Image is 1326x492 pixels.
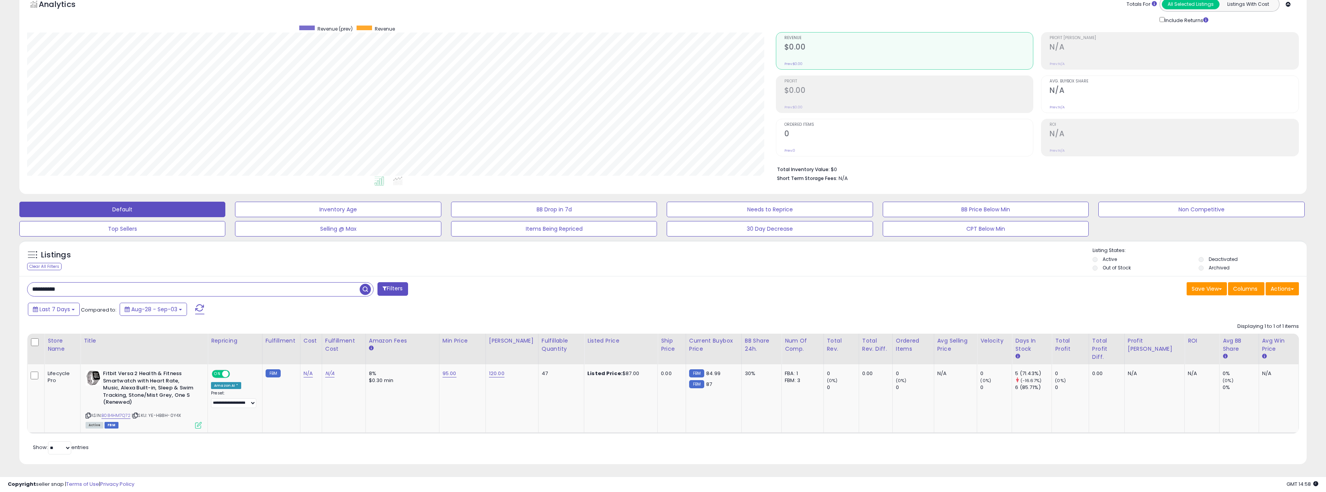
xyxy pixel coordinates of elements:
[785,370,817,377] div: FBA: 1
[689,380,704,388] small: FBM
[1050,43,1299,53] h2: N/A
[489,337,535,345] div: [PERSON_NAME]
[213,371,222,377] span: ON
[1015,384,1052,391] div: 6 (85.71%)
[980,384,1012,391] div: 0
[1128,370,1178,377] div: N/A
[101,412,130,419] a: B084HM7Q72
[827,384,859,391] div: 0
[784,105,803,110] small: Prev: $0.00
[1055,370,1089,377] div: 0
[120,303,187,316] button: Aug-28 - Sep-03
[896,337,931,353] div: Ordered Items
[317,26,353,32] span: Revenue (prev)
[48,337,77,353] div: Store Name
[86,370,202,427] div: ASIN:
[587,370,652,377] div: $87.00
[1050,36,1299,40] span: Profit [PERSON_NAME]
[1050,123,1299,127] span: ROI
[1015,353,1020,360] small: Days In Stock.
[451,221,657,237] button: Items Being Repriced
[235,221,441,237] button: Selling @ Max
[839,175,848,182] span: N/A
[1228,282,1264,295] button: Columns
[542,370,578,377] div: 47
[667,202,873,217] button: Needs to Reprice
[980,337,1009,345] div: Velocity
[451,202,657,217] button: BB Drop in 7d
[1055,337,1086,353] div: Total Profit
[896,384,934,391] div: 0
[19,202,225,217] button: Default
[369,370,433,377] div: 8%
[784,36,1033,40] span: Revenue
[84,337,204,345] div: Title
[1223,384,1258,391] div: 0%
[784,86,1033,96] h2: $0.00
[325,337,362,353] div: Fulfillment Cost
[369,337,436,345] div: Amazon Fees
[1209,256,1238,262] label: Deactivated
[1050,86,1299,96] h2: N/A
[1128,337,1181,353] div: Profit [PERSON_NAME]
[1050,148,1065,153] small: Prev: N/A
[1055,377,1066,384] small: (0%)
[41,250,71,261] h5: Listings
[369,377,433,384] div: $0.30 min
[827,377,838,384] small: (0%)
[1127,1,1157,8] div: Totals For
[745,370,775,377] div: 30%
[784,129,1033,140] h2: 0
[784,123,1033,127] span: Ordered Items
[1237,323,1299,330] div: Displaying 1 to 1 of 1 items
[587,370,623,377] b: Listed Price:
[784,79,1033,84] span: Profit
[1050,79,1299,84] span: Avg. Buybox Share
[661,370,680,377] div: 0.00
[745,337,778,353] div: BB Share 24h.
[27,263,62,270] div: Clear All Filters
[8,481,134,488] div: seller snap | |
[542,337,581,353] div: Fulfillable Quantity
[862,337,889,353] div: Total Rev. Diff.
[369,345,374,352] small: Amazon Fees.
[131,305,177,313] span: Aug-28 - Sep-03
[325,370,335,377] a: N/A
[1209,264,1230,271] label: Archived
[777,164,1293,173] li: $0
[1015,370,1052,377] div: 5 (71.43%)
[1262,370,1293,377] div: N/A
[777,166,830,173] b: Total Inventory Value:
[827,337,856,353] div: Total Rev.
[1092,337,1121,361] div: Total Profit Diff.
[100,480,134,488] a: Privacy Policy
[66,480,99,488] a: Terms of Use
[304,370,313,377] a: N/A
[1050,129,1299,140] h2: N/A
[19,221,225,237] button: Top Sellers
[443,337,482,345] div: Min Price
[862,370,887,377] div: 0.00
[48,370,74,384] div: Lifecycle Pro
[896,377,907,384] small: (0%)
[86,422,103,429] span: All listings currently available for purchase on Amazon
[1233,285,1257,293] span: Columns
[1154,15,1218,24] div: Include Returns
[661,337,683,353] div: Ship Price
[785,337,820,353] div: Num of Comp.
[103,370,197,408] b: Fitbit Versa 2 Health & Fitness Smartwatch with Heart Rate, Music, Alexa Built-in, Sleep & Swim T...
[132,412,181,418] span: | SKU: YE-HB8H-0Y4X
[86,370,101,386] img: 416IeepzNDL._SL40_.jpg
[706,370,720,377] span: 84.99
[1050,105,1065,110] small: Prev: N/A
[689,369,704,377] small: FBM
[1103,256,1117,262] label: Active
[211,337,259,345] div: Repricing
[1103,264,1131,271] label: Out of Stock
[33,444,89,451] span: Show: entries
[1188,370,1213,377] div: N/A
[883,221,1089,237] button: CPT Below Min
[784,148,795,153] small: Prev: 0
[667,221,873,237] button: 30 Day Decrease
[937,370,971,377] div: N/A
